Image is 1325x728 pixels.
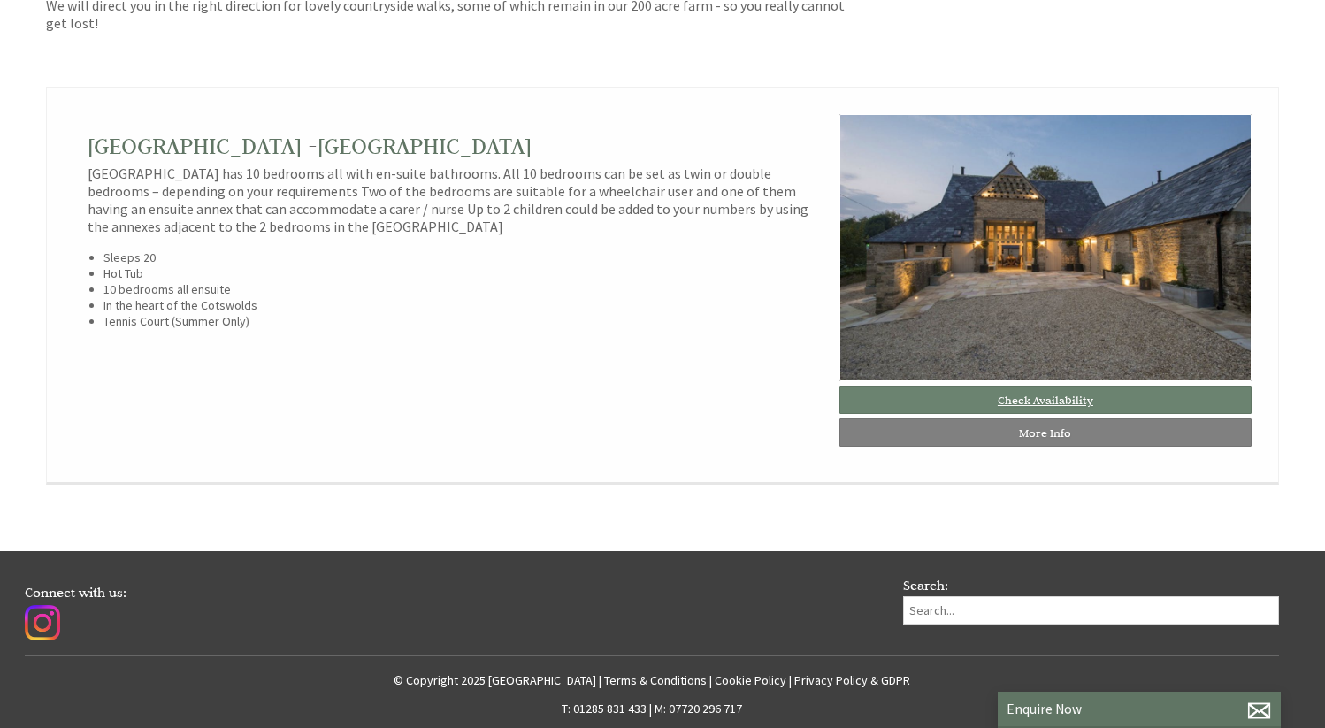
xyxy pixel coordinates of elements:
img: Instagram [25,605,60,640]
li: In the heart of the Cotswolds [103,297,825,313]
h3: Connect with us: [25,584,877,601]
a: M: 07720 296 717 [655,701,742,717]
a: © Copyright 2025 [GEOGRAPHIC_DATA] [394,672,596,688]
span: | [649,701,652,717]
p: [GEOGRAPHIC_DATA] has 10 bedrooms all with en-suite bathrooms. All 10 bedrooms can be set as twin... [88,165,825,235]
a: Check Availability [839,386,1252,414]
a: Cookie Policy [715,672,786,688]
a: Privacy Policy & GDPR [794,672,910,688]
input: Search... [903,596,1279,625]
li: Sleeps 20 [103,249,825,265]
li: Hot Tub [103,265,825,281]
p: Enquire Now [1007,701,1272,717]
li: 10 bedrooms all ensuite [103,281,825,297]
span: | [599,672,601,688]
a: More Info [839,418,1252,447]
li: Tennis Court (Summer Only) [103,313,825,329]
a: Terms & Conditions [604,672,707,688]
h3: Search: [903,577,1279,594]
a: [GEOGRAPHIC_DATA] [88,132,302,160]
span: | [789,672,792,688]
a: [GEOGRAPHIC_DATA] [318,132,532,160]
img: gallerylg-06.original.jpg [839,114,1252,381]
a: T: 01285 831 433 [562,701,647,717]
span: | [709,672,712,688]
span: - [308,132,532,160]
